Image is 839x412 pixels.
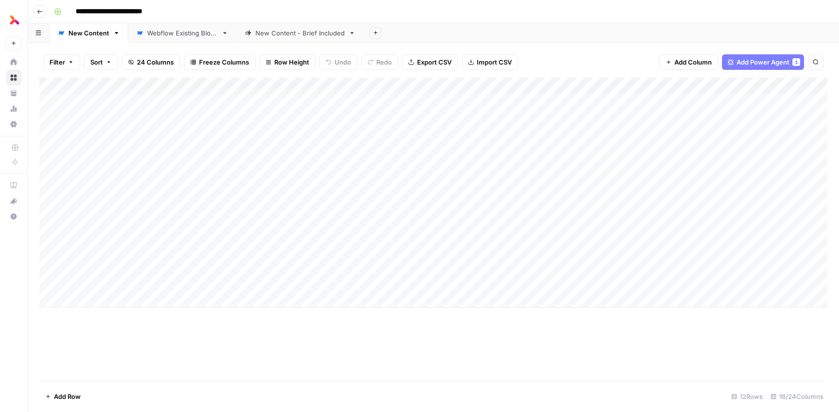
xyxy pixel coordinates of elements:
button: Sort [84,54,118,70]
span: Add Column [674,57,712,67]
button: Help + Support [6,209,21,224]
div: New Content [68,28,109,38]
span: Sort [90,57,103,67]
button: Filter [43,54,80,70]
div: 18/24 Columns [767,389,827,404]
div: What's new? [6,194,21,208]
div: 1 [792,58,800,66]
span: Add Power Agent [737,57,789,67]
span: Export CSV [417,57,452,67]
button: 24 Columns [122,54,180,70]
span: Import CSV [477,57,512,67]
a: New Content - Brief Included [236,23,364,43]
span: Row Height [274,57,309,67]
div: Webflow Existing Blogs [147,28,218,38]
span: Redo [376,57,392,67]
div: New Content - Brief Included [255,28,345,38]
a: New Content [50,23,128,43]
img: Thoughtful AI Content Engine Logo [6,11,23,29]
span: 24 Columns [137,57,174,67]
span: Filter [50,57,65,67]
button: Redo [361,54,398,70]
div: 12 Rows [727,389,767,404]
a: Your Data [6,85,21,101]
a: Settings [6,116,21,132]
span: Freeze Columns [199,57,249,67]
button: Row Height [259,54,316,70]
button: Add Row [39,389,86,404]
a: Browse [6,70,21,85]
button: Export CSV [402,54,458,70]
button: Workspace: Thoughtful AI Content Engine [6,8,21,32]
button: Undo [319,54,357,70]
a: Webflow Existing Blogs [128,23,236,43]
span: Undo [335,57,351,67]
span: 1 [795,58,798,66]
span: Add Row [54,392,81,401]
button: Add Power Agent1 [722,54,804,70]
a: Home [6,54,21,70]
a: Usage [6,101,21,116]
button: Import CSV [462,54,518,70]
button: Add Column [659,54,718,70]
a: AirOps Academy [6,178,21,193]
button: What's new? [6,193,21,209]
button: Freeze Columns [184,54,255,70]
